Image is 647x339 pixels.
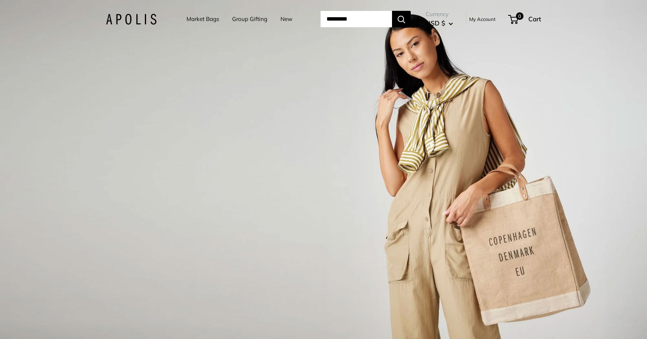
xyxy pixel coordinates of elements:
button: USD $ [426,17,453,29]
a: Group Gifting [232,14,267,24]
a: Market Bags [186,14,219,24]
span: Currency [426,9,453,19]
button: Search [392,11,411,27]
a: 0 Cart [509,13,541,25]
img: Apolis [106,14,157,25]
span: USD $ [426,19,445,27]
span: Cart [528,15,541,23]
a: My Account [469,15,496,24]
input: Search... [321,11,392,27]
a: New [280,14,292,24]
span: 0 [516,12,523,20]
